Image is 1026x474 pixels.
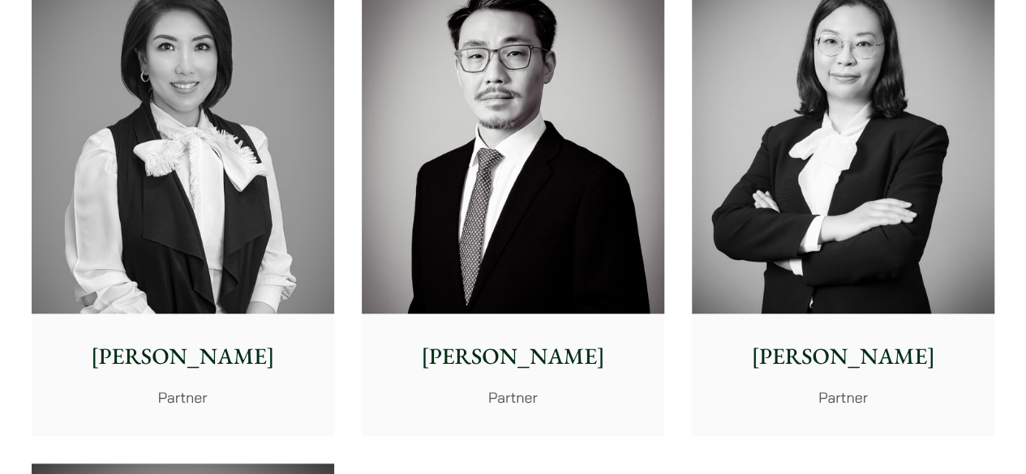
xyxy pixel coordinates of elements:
[45,386,321,408] p: Partner
[375,386,651,408] p: Partner
[45,339,321,374] p: [PERSON_NAME]
[705,339,981,374] p: [PERSON_NAME]
[705,386,981,408] p: Partner
[375,339,651,374] p: [PERSON_NAME]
